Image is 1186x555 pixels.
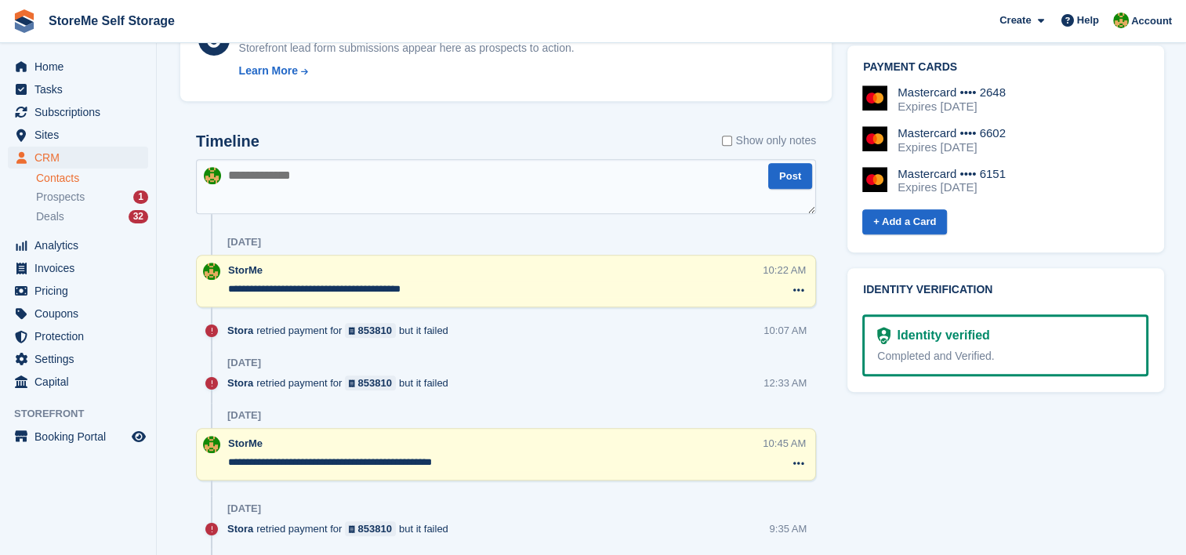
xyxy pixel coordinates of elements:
div: Mastercard •••• 2648 [898,85,1006,100]
label: Show only notes [722,132,816,149]
img: StorMe [204,167,221,184]
a: menu [8,147,148,169]
span: Stora [227,521,253,536]
span: Tasks [34,78,129,100]
a: Deals 32 [36,209,148,225]
div: Completed and Verified. [877,348,1133,365]
span: Coupons [34,303,129,325]
span: Settings [34,348,129,370]
div: Expires [DATE] [898,180,1006,194]
img: StorMe [203,263,220,280]
div: 10:22 AM [763,263,806,277]
span: Stora [227,375,253,390]
span: Prospects [36,190,85,205]
div: Mastercard •••• 6602 [898,126,1006,140]
img: stora-icon-8386f47178a22dfd0bd8f6a31ec36ba5ce8667c1dd55bd0f319d3a0aa187defe.svg [13,9,36,33]
a: 853810 [345,375,396,390]
a: menu [8,56,148,78]
a: menu [8,303,148,325]
span: Create [999,13,1031,28]
img: Mastercard Logo [862,85,887,111]
a: menu [8,348,148,370]
a: menu [8,78,148,100]
a: menu [8,234,148,256]
a: menu [8,426,148,448]
div: Learn More [239,63,298,79]
h2: Identity verification [863,284,1148,296]
div: [DATE] [227,409,261,422]
div: 1 [133,190,148,204]
span: Storefront [14,406,156,422]
span: Help [1077,13,1099,28]
a: menu [8,280,148,302]
div: 853810 [358,521,392,536]
div: Expires [DATE] [898,140,1006,154]
div: retried payment for but it failed [227,323,456,338]
span: Sites [34,124,129,146]
span: Invoices [34,257,129,279]
input: Show only notes [722,132,732,149]
h2: Timeline [196,132,259,151]
a: menu [8,257,148,279]
span: Capital [34,371,129,393]
a: Preview store [129,427,148,446]
img: StorMe [203,436,220,453]
a: menu [8,101,148,123]
img: Mastercard Logo [862,126,887,151]
div: [DATE] [227,357,261,369]
span: CRM [34,147,129,169]
div: 10:07 AM [763,323,807,338]
a: menu [8,325,148,347]
span: Home [34,56,129,78]
img: Mastercard Logo [862,167,887,192]
h2: Payment cards [863,61,1148,74]
div: 853810 [358,323,392,338]
a: Contacts [36,171,148,186]
div: 853810 [358,375,392,390]
div: [DATE] [227,236,261,248]
div: 32 [129,210,148,223]
span: StorMe [228,264,263,276]
a: Prospects 1 [36,189,148,205]
span: Analytics [34,234,129,256]
span: StorMe [228,437,263,449]
a: Learn More [239,63,575,79]
div: retried payment for but it failed [227,375,456,390]
span: Protection [34,325,129,347]
a: menu [8,124,148,146]
a: menu [8,371,148,393]
a: 853810 [345,521,396,536]
div: 12:33 AM [763,375,807,390]
a: StoreMe Self Storage [42,8,181,34]
div: retried payment for but it failed [227,521,456,536]
div: Identity verified [890,326,989,345]
div: Expires [DATE] [898,100,1006,114]
span: Stora [227,323,253,338]
a: + Add a Card [862,209,947,235]
a: 853810 [345,323,396,338]
div: Mastercard •••• 6151 [898,167,1006,181]
img: Identity Verification Ready [877,327,890,344]
div: 10:45 AM [763,436,806,451]
span: Deals [36,209,64,224]
span: Booking Portal [34,426,129,448]
span: Subscriptions [34,101,129,123]
img: StorMe [1113,13,1129,28]
div: 9:35 AM [769,521,807,536]
button: Post [768,163,812,189]
div: [DATE] [227,502,261,515]
div: Storefront lead form submissions appear here as prospects to action. [239,40,575,56]
span: Account [1131,13,1172,29]
span: Pricing [34,280,129,302]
